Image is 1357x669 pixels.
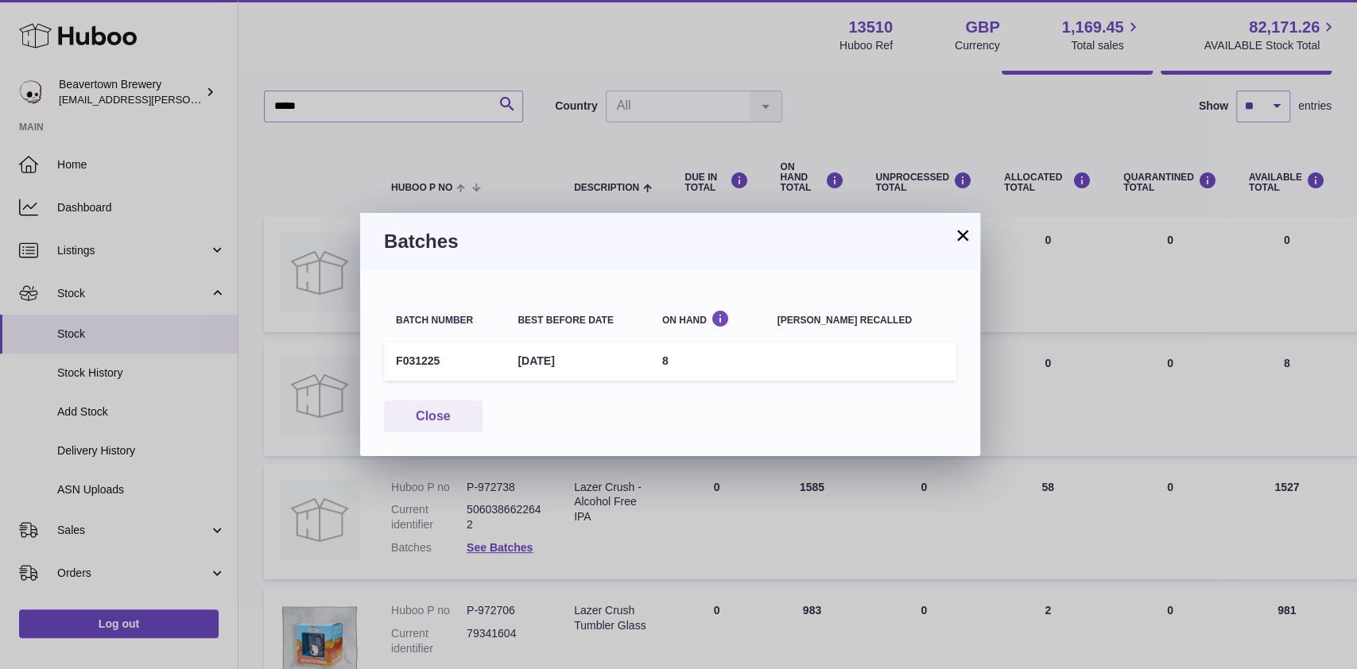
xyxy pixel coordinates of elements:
td: 8 [650,342,766,381]
div: [PERSON_NAME] recalled [777,315,944,326]
div: Best before date [518,315,638,326]
td: [DATE] [506,342,649,381]
div: Batch number [396,315,494,326]
h3: Batches [384,229,956,254]
div: On Hand [662,310,754,325]
button: Close [384,400,483,433]
td: F031225 [384,342,506,381]
button: × [953,226,972,245]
